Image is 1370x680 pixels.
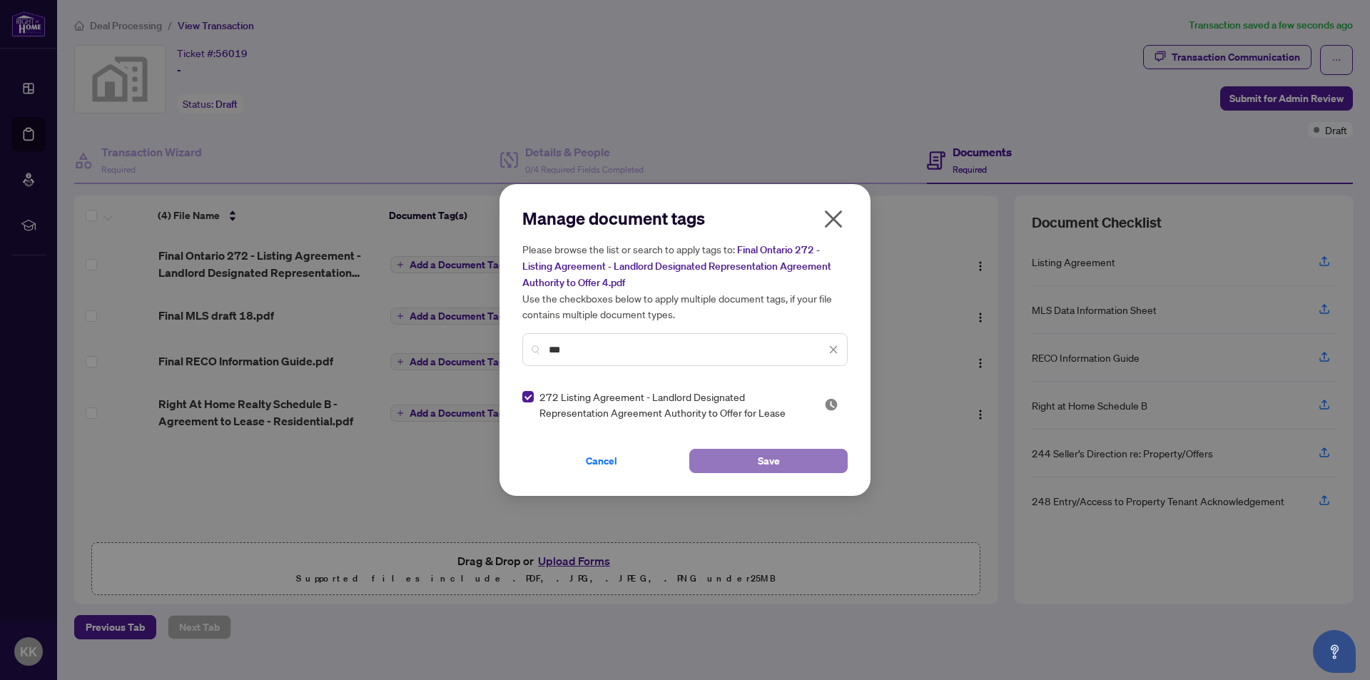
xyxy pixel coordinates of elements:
button: Cancel [522,449,681,473]
img: status [824,397,838,412]
span: 272 Listing Agreement - Landlord Designated Representation Agreement Authority to Offer for Lease [539,389,807,420]
h2: Manage document tags [522,207,848,230]
button: Save [689,449,848,473]
button: Open asap [1313,630,1356,673]
span: close [828,345,838,355]
span: Final Ontario 272 - Listing Agreement - Landlord Designated Representation Agreement Authority to... [522,243,831,289]
span: Save [758,450,780,472]
span: Cancel [586,450,617,472]
span: Pending Review [824,397,838,412]
h5: Please browse the list or search to apply tags to: Use the checkboxes below to apply multiple doc... [522,241,848,322]
span: close [822,208,845,230]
